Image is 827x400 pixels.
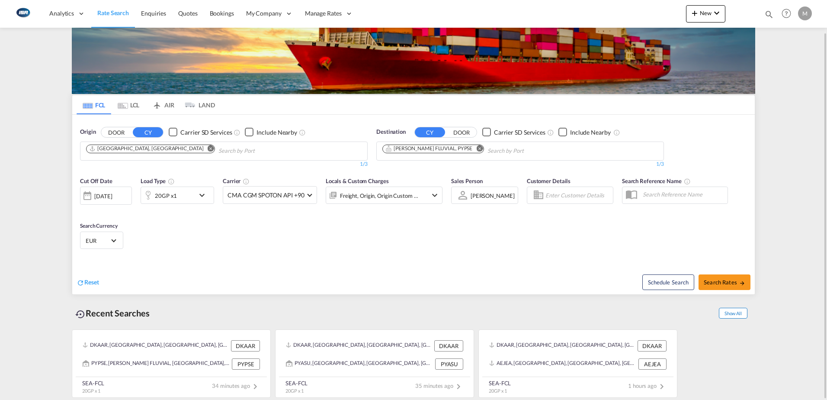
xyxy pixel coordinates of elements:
[80,187,132,205] div: [DATE]
[285,388,304,394] span: 20GP x 1
[77,279,84,287] md-icon: icon-refresh
[180,128,232,137] div: Carrier SD Services
[435,358,463,370] div: PYASU
[89,145,203,152] div: Aarhus, DKAAR
[218,144,301,158] input: Chips input.
[779,6,794,21] span: Help
[489,358,636,370] div: AEJEA, Jebel Ali, United Arab Emirates, Middle East, Middle East
[527,177,571,184] span: Customer Details
[89,145,205,152] div: Press delete to remove this chip.
[152,100,162,106] md-icon: icon-airplane
[97,9,129,16] span: Rate Search
[202,145,215,154] button: Remove
[381,142,573,158] md-chips-wrap: Chips container. Use arrow keys to select chips.
[80,128,96,136] span: Origin
[275,329,474,398] recent-search-card: DKAAR, [GEOGRAPHIC_DATA], [GEOGRAPHIC_DATA], [GEOGRAPHIC_DATA], [GEOGRAPHIC_DATA] DKAARPYASU, [GE...
[779,6,798,22] div: Help
[494,128,545,137] div: Carrier SD Services
[628,382,667,389] span: 1 hours ago
[622,177,691,184] span: Search Reference Name
[223,177,250,184] span: Carrier
[613,129,620,136] md-icon: Unchecked: Ignores neighbouring ports when fetching rates.Checked : Includes neighbouring ports w...
[326,177,389,184] span: Locals & Custom Charges
[72,303,153,323] div: Recent Searches
[146,95,180,114] md-tab-item: AIR
[155,190,177,202] div: 20GP x1
[256,128,297,137] div: Include Nearby
[80,204,87,216] md-datepicker: Select
[340,190,419,202] div: Freight Origin Origin Custom Factory Stuffing
[471,145,484,154] button: Remove
[704,279,745,286] span: Search Rates
[141,187,214,204] div: 20GP x1icon-chevron-down
[712,8,722,18] md-icon: icon-chevron-down
[689,10,722,16] span: New
[570,128,611,137] div: Include Nearby
[489,388,507,394] span: 20GP x 1
[798,6,812,20] div: M
[415,382,464,389] span: 35 minutes ago
[77,95,111,114] md-tab-item: FCL
[228,191,305,200] span: CMA CGM SPOTON API +90
[246,9,282,18] span: My Company
[764,10,774,19] md-icon: icon-magnify
[80,161,368,168] div: 1/3
[487,144,570,158] input: Chips input.
[558,128,611,137] md-checkbox: Checkbox No Ink
[82,388,100,394] span: 20GP x 1
[470,189,516,202] md-select: Sales Person: Martin Kring
[286,358,433,370] div: PYASU, Asuncion, Paraguay, South America, Americas
[285,379,308,387] div: SEA-FCL
[178,10,197,17] span: Quotes
[684,178,691,185] md-icon: Your search will be saved by the below given name
[72,115,755,294] div: OriginDOOR CY Checkbox No InkUnchecked: Search for CY (Container Yard) services for all selected ...
[168,178,175,185] md-icon: icon-information-outline
[197,190,212,200] md-icon: icon-chevron-down
[72,329,271,398] recent-search-card: DKAAR, [GEOGRAPHIC_DATA], [GEOGRAPHIC_DATA], [GEOGRAPHIC_DATA], [GEOGRAPHIC_DATA] DKAARPYPSE, [PE...
[49,9,74,18] span: Analytics
[471,192,515,199] div: [PERSON_NAME]
[299,129,306,136] md-icon: Unchecked: Ignores neighbouring ports when fetching rates.Checked : Includes neighbouring ports w...
[415,127,445,137] button: CY
[545,189,610,202] input: Enter Customer Details
[764,10,774,23] div: icon-magnify
[638,340,667,352] div: DKAAR
[250,381,260,392] md-icon: icon-chevron-right
[77,278,99,287] div: icon-refreshReset
[430,190,440,200] md-icon: icon-chevron-down
[686,5,725,23] button: icon-plus 400-fgNewicon-chevron-down
[638,188,728,201] input: Search Reference Name
[326,187,442,204] div: Freight Origin Origin Custom Factory Stuffingicon-chevron-down
[84,278,99,286] span: Reset
[434,340,463,352] div: DKAAR
[482,128,545,137] md-checkbox: Checkbox No Ink
[234,129,240,136] md-icon: Unchecked: Search for CY (Container Yard) services for all selected carriers.Checked : Search for...
[385,145,474,152] div: Press delete to remove this chip.
[94,192,112,200] div: [DATE]
[243,178,250,185] md-icon: The selected Trucker/Carrierwill be displayed in the rate results If the rates are from another f...
[385,145,472,152] div: PUERTO SEGURO FLUVIAL, PYPSE
[451,177,483,184] span: Sales Person
[689,8,700,18] md-icon: icon-plus 400-fg
[638,358,667,370] div: AEJEA
[376,161,664,168] div: 1/3
[446,127,477,137] button: DOOR
[83,358,230,370] div: PYPSE, PUERTO SEGURO FLUVIAL, Paraguay, South America, Americas
[547,129,554,136] md-icon: Unchecked: Search for CY (Container Yard) services for all selected carriers.Checked : Search for...
[80,223,118,229] span: Search Currency
[13,4,32,23] img: 1aa151c0c08011ec8d6f413816f9a227.png
[719,308,747,319] span: Show All
[305,9,342,18] span: Manage Rates
[245,128,297,137] md-checkbox: Checkbox No Ink
[101,127,131,137] button: DOOR
[231,340,260,352] div: DKAAR
[141,177,175,184] span: Load Type
[86,237,110,245] span: EUR
[489,379,511,387] div: SEA-FCL
[77,95,215,114] md-pagination-wrapper: Use the left and right arrow keys to navigate between tabs
[83,340,229,352] div: DKAAR, Aarhus, Denmark, Northern Europe, Europe
[133,127,163,137] button: CY
[642,274,694,290] button: Note: By default Schedule search will only considerorigin ports, destination ports and cut off da...
[82,379,104,387] div: SEA-FCL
